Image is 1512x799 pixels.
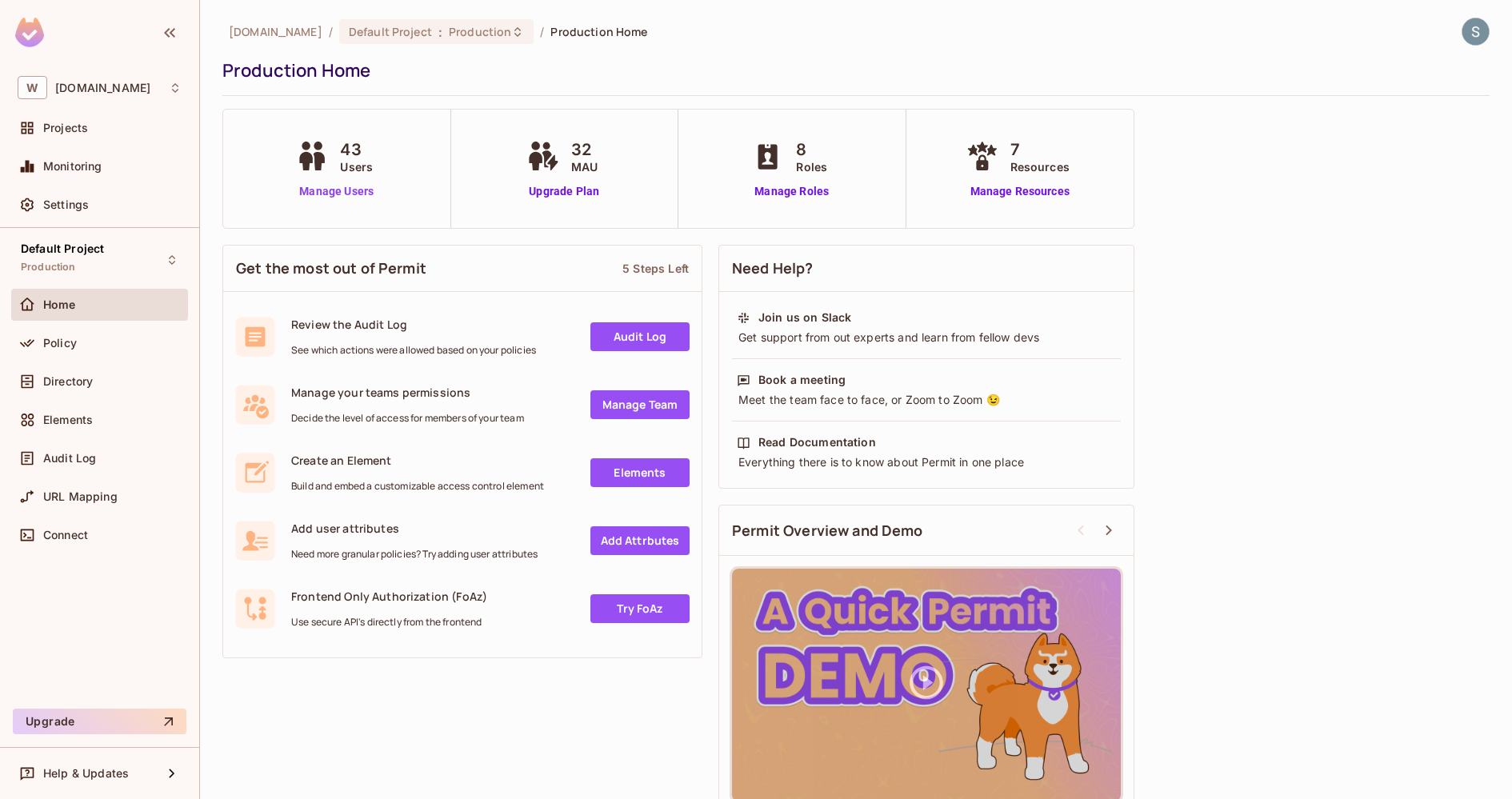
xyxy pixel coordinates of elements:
[340,158,373,175] span: Users
[1462,18,1489,45] img: Shekhar Tyagi
[291,548,538,561] span: Need more granular policies? Try adding user attributes
[796,158,827,175] span: Roles
[13,709,186,734] button: Upgrade
[449,24,511,39] span: Production
[43,160,102,173] span: Monitoring
[291,616,487,629] span: Use secure API's directly from the frontend
[758,310,851,326] div: Join us on Slack
[796,138,827,162] span: 8
[292,183,381,200] a: Manage Users
[291,521,538,536] span: Add user attributes
[21,261,76,274] span: Production
[15,18,44,47] img: SReyMgAAAABJRU5ErkJggg==
[43,375,93,388] span: Directory
[590,322,690,351] a: Audit Log
[962,183,1078,200] a: Manage Resources
[590,594,690,623] a: Try FoAz
[349,24,432,39] span: Default Project
[758,434,876,450] div: Read Documentation
[622,261,689,276] div: 5 Steps Left
[438,26,443,38] span: :
[291,385,524,400] span: Manage your teams permissions
[748,183,835,200] a: Manage Roles
[21,242,104,255] span: Default Project
[43,490,118,503] span: URL Mapping
[590,526,690,555] a: Add Attrbutes
[291,453,544,468] span: Create an Element
[571,138,598,162] span: 32
[550,24,647,39] span: Production Home
[1010,138,1070,162] span: 7
[236,258,426,278] span: Get the most out of Permit
[222,58,1482,82] div: Production Home
[43,337,77,350] span: Policy
[43,298,76,311] span: Home
[737,392,1116,408] div: Meet the team face to face, or Zoom to Zoom 😉
[43,452,96,465] span: Audit Log
[540,24,544,39] li: /
[291,317,536,332] span: Review the Audit Log
[291,589,487,604] span: Frontend Only Authorization (FoAz)
[18,76,47,99] span: W
[732,521,923,541] span: Permit Overview and Demo
[737,330,1116,346] div: Get support from out experts and learn from fellow devs
[329,24,333,39] li: /
[291,344,536,357] span: See which actions were allowed based on your policies
[55,82,150,94] span: Workspace: withpronto.com
[43,122,88,134] span: Projects
[758,372,846,388] div: Book a meeting
[340,138,373,162] span: 43
[43,198,89,211] span: Settings
[732,258,814,278] span: Need Help?
[43,413,93,426] span: Elements
[1010,158,1070,175] span: Resources
[43,529,88,541] span: Connect
[229,24,322,39] span: the active workspace
[571,158,598,175] span: MAU
[523,183,606,200] a: Upgrade Plan
[590,458,690,487] a: Elements
[590,390,690,419] a: Manage Team
[43,767,129,780] span: Help & Updates
[737,454,1116,470] div: Everything there is to know about Permit in one place
[291,412,524,425] span: Decide the level of access for members of your team
[291,480,544,493] span: Build and embed a customizable access control element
